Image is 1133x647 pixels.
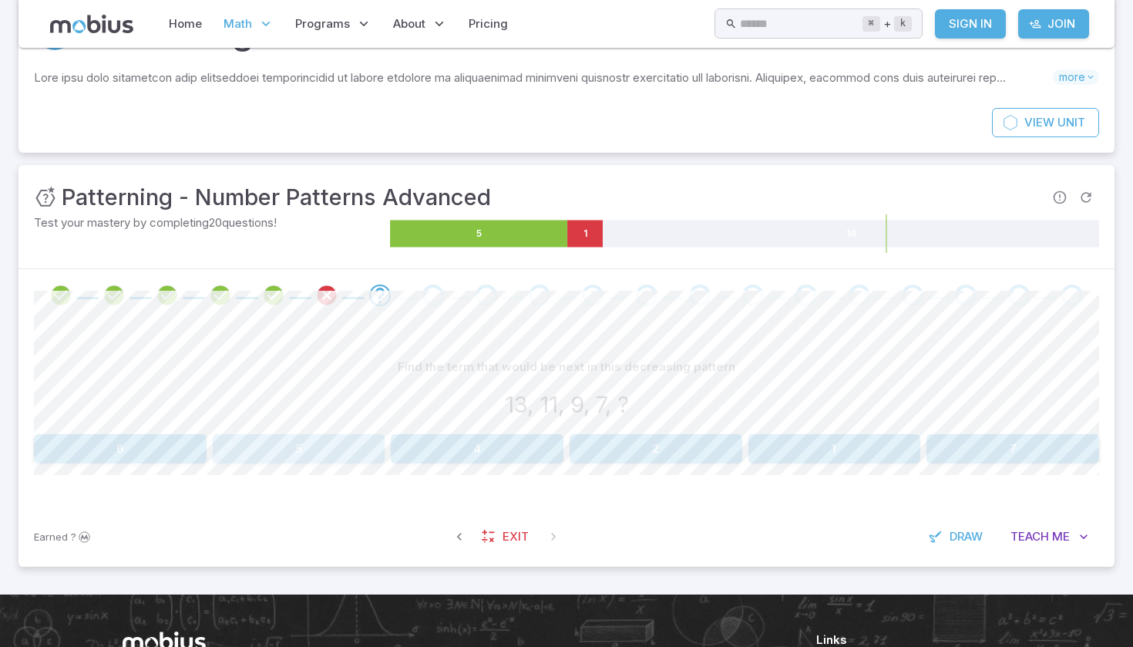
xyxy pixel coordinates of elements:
[369,285,391,306] div: Go to the next question
[570,434,742,463] button: 2
[503,528,529,545] span: Exit
[950,528,983,545] span: Draw
[445,523,473,551] span: Previous Question
[742,285,764,306] div: Go to the next question
[849,285,870,306] div: Go to the next question
[505,388,629,422] h3: 13, 11, 9, 7, ?
[210,285,231,306] div: Review your answer
[926,434,1099,463] button: 7
[34,69,1053,86] p: Lore ipsu dolo sitametcon adip elitseddoei temporincidid ut labore etdolore ma aliquaenimad minim...
[1061,285,1083,306] div: Go to the next question
[1073,184,1099,211] span: Refresh Question
[862,16,880,32] kbd: ⌘
[422,285,444,306] div: Go to the next question
[795,285,817,306] div: Go to the next question
[992,108,1099,137] a: ViewUnit
[476,285,497,306] div: Go to the next question
[902,285,923,306] div: Go to the next question
[1052,528,1070,545] span: Me
[935,9,1006,39] a: Sign In
[862,15,912,33] div: +
[34,529,92,544] p: Sign In to earn Mobius dollars
[1008,285,1030,306] div: Go to the next question
[1000,522,1099,551] button: TeachMe
[398,359,735,376] p: Find the term that would be next in this decreasing pattern
[748,434,921,463] button: 1
[213,434,385,463] button: 5
[156,285,178,306] div: Review your answer
[263,285,284,306] div: Review your answer
[894,16,912,32] kbd: k
[529,285,550,306] div: Go to the next question
[636,285,657,306] div: Go to the next question
[540,523,567,551] span: On Latest Question
[34,529,68,544] span: Earned
[689,285,711,306] div: Go to the next question
[393,15,425,32] span: About
[1010,528,1049,545] span: Teach
[164,6,207,42] a: Home
[316,285,338,306] div: Review your answer
[50,285,72,306] div: Review your answer
[1047,184,1073,211] span: Report an issue with the question
[582,285,603,306] div: Go to the next question
[71,529,76,544] span: ?
[224,15,252,32] span: Math
[34,214,387,231] p: Test your mastery by completing 20 questions!
[955,285,977,306] div: Go to the next question
[464,6,513,42] a: Pricing
[391,434,563,463] button: 4
[473,522,540,551] a: Exit
[295,15,350,32] span: Programs
[1024,114,1054,131] span: View
[1018,9,1089,39] a: Join
[62,180,491,214] h3: Patterning - Number Patterns Advanced
[34,434,207,463] button: 6
[1057,114,1085,131] span: Unit
[920,522,993,551] button: Draw
[103,285,125,306] div: Review your answer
